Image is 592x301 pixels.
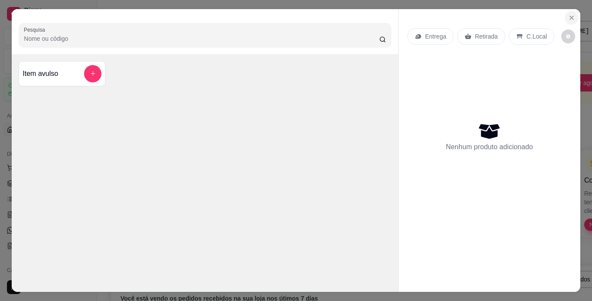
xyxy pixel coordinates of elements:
button: Close [565,11,579,25]
button: decrease-product-quantity [561,29,575,43]
p: Retirada [475,32,498,41]
button: add-separate-item [84,65,101,82]
label: Pesquisa [24,26,48,33]
input: Pesquisa [24,34,379,43]
p: C.Local [527,32,547,41]
h4: Item avulso [23,69,58,79]
p: Entrega [425,32,446,41]
p: Nenhum produto adicionado [446,142,533,152]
